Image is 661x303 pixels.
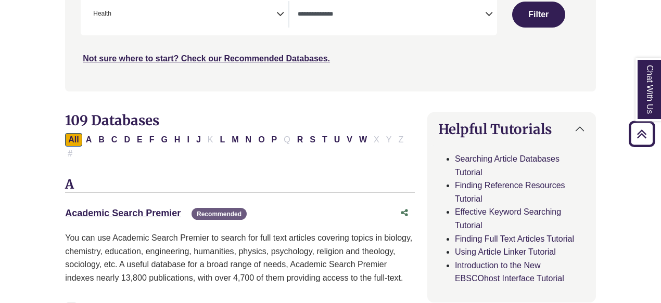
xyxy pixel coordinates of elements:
button: Filter Results I [184,133,192,147]
a: Effective Keyword Searching Tutorial [455,207,561,230]
button: Filter Results D [121,133,133,147]
button: Filter Results R [294,133,307,147]
h3: A [65,177,415,193]
button: Filter Results E [134,133,146,147]
button: Filter Results O [255,133,268,147]
button: Share this database [394,203,415,223]
button: Submit for Search Results [512,2,565,28]
div: Alpha-list to filter by first letter of database name [65,135,408,157]
button: Filter Results B [95,133,108,147]
a: Using Article Linker Tutorial [455,247,556,256]
a: Searching Article Databases Tutorial [455,154,560,177]
a: Academic Search Premier [65,208,181,218]
button: Helpful Tutorials [428,113,595,146]
a: Introduction to the New EBSCOhost Interface Tutorial [455,261,564,283]
textarea: Search [298,11,485,19]
button: Filter Results J [193,133,204,147]
li: Health [89,9,111,19]
button: Filter Results V [344,133,355,147]
span: Recommended [192,208,247,220]
button: Filter Results L [217,133,228,147]
button: Filter Results S [307,133,319,147]
span: 109 Databases [65,112,159,129]
button: Filter Results F [146,133,158,147]
button: Filter Results M [228,133,241,147]
button: All [65,133,82,147]
button: Filter Results P [269,133,281,147]
button: Filter Results N [243,133,255,147]
button: Filter Results W [356,133,370,147]
a: Not sure where to start? Check our Recommended Databases. [83,54,330,63]
span: Health [93,9,111,19]
button: Filter Results H [171,133,184,147]
textarea: Search [113,11,118,19]
button: Filter Results U [331,133,344,147]
button: Filter Results C [108,133,121,147]
button: Filter Results G [158,133,170,147]
a: Finding Reference Resources Tutorial [455,181,565,203]
a: Back to Top [625,127,658,141]
a: Finding Full Text Articles Tutorial [455,234,574,243]
button: Filter Results T [319,133,330,147]
button: Filter Results A [83,133,95,147]
p: You can use Academic Search Premier to search for full text articles covering topics in biology, ... [65,231,415,284]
